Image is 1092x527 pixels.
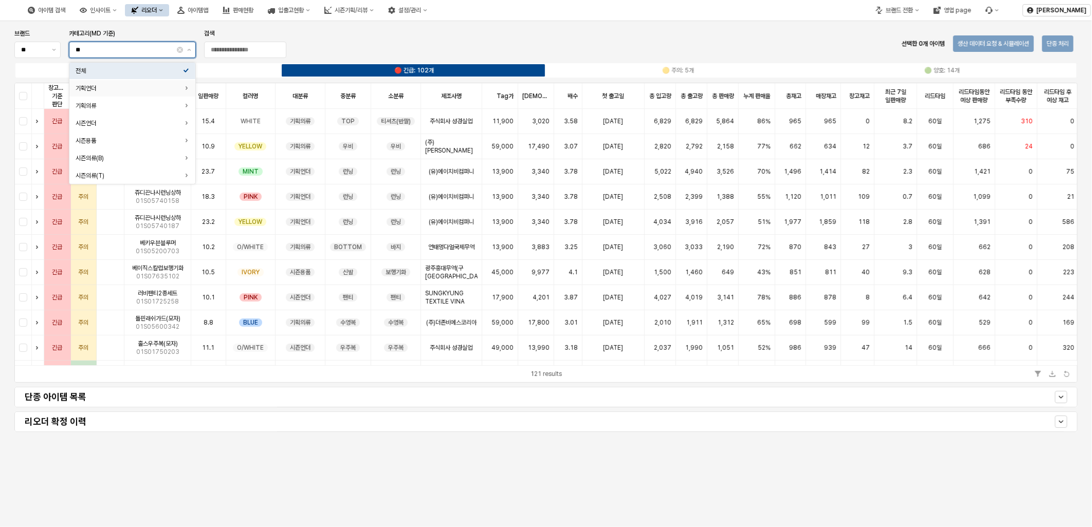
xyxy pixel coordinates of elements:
[532,243,550,251] span: 3,883
[198,92,219,100] span: 일판매량
[391,167,401,176] span: 런닝
[820,167,836,176] span: 1,414
[790,142,802,150] span: 662
[429,218,474,226] span: (유)에이치비컴퍼니
[18,66,282,75] label: 전체: 121개
[653,218,671,226] span: 4,034
[388,92,404,100] span: 소분류
[978,142,991,150] span: 686
[132,264,184,272] span: 베이직스칼럽보행기화
[171,4,214,16] div: 아이템맵
[757,167,771,176] span: 70%
[532,117,550,125] span: 3,020
[784,218,802,226] span: 1,977
[202,243,215,251] span: 10.2
[902,40,945,47] strong: 선택한 0개 아이템
[973,193,991,201] span: 1,099
[758,243,771,251] span: 72%
[290,167,311,176] span: 기획언더
[999,88,1033,104] span: 리드타임 동안 부족수량
[903,193,913,201] span: 0.7
[1029,167,1033,176] span: 0
[290,293,311,302] span: 시즌언더
[816,92,836,100] span: 매장재고
[343,268,353,276] span: 신발
[819,218,836,226] span: 1,859
[1062,218,1075,226] span: 586
[492,167,514,176] span: 13,900
[282,66,547,75] label: 🔴 긴급: 102개
[52,142,62,150] span: 긴급
[654,142,671,150] span: 2,820
[278,7,304,14] div: 입출고현황
[76,154,183,162] div: 시즌의류(B)
[76,119,183,127] div: 시즌언더
[927,4,977,16] div: 영업 page
[603,117,623,125] span: [DATE]
[532,167,550,176] span: 3,340
[686,142,703,150] span: 2,792
[824,293,836,302] span: 878
[603,167,623,176] span: [DATE]
[1047,40,1069,48] p: 단종 처리
[202,167,215,176] span: 23.7
[394,67,434,74] div: 🔴 긴급: 102개
[789,293,802,302] span: 886
[958,88,991,104] span: 리드타임동안 예상 판매량
[239,218,262,226] span: YELLOW
[1042,88,1074,104] span: 리드타임 후 예상 재고
[204,318,213,327] span: 8.8
[202,218,215,226] span: 23.2
[343,193,353,201] span: 런닝
[1025,142,1033,150] span: 24
[391,142,401,150] span: 우비
[1029,268,1033,276] span: 0
[824,117,836,125] span: 965
[262,4,316,16] div: 입출고현황
[1063,243,1075,251] span: 208
[32,134,45,159] div: Expand row
[32,210,45,234] div: Expand row
[1063,268,1075,276] span: 223
[1070,117,1075,125] span: 0
[188,7,208,14] div: 아이템맵
[52,218,62,226] span: 긴급
[862,268,870,276] span: 40
[78,193,88,201] span: 주의
[343,218,353,226] span: 런닝
[718,318,734,327] span: 1,312
[929,193,942,201] span: 60일
[32,184,45,209] div: Expand row
[784,167,802,176] span: 1,496
[1032,368,1044,380] button: Filter
[825,268,836,276] span: 811
[717,218,734,226] span: 2,057
[243,318,258,327] span: BLUE
[717,142,734,150] span: 2,158
[241,117,261,125] span: WHITE
[492,142,514,150] span: 59,000
[183,42,195,58] button: 제안 사항 표시
[528,318,550,327] span: 17,800
[177,47,183,53] button: Clear
[929,243,942,251] span: 60일
[343,167,353,176] span: 런닝
[564,167,578,176] span: 3.78
[52,243,62,251] span: 긴급
[685,268,703,276] span: 1,460
[136,247,179,255] span: 01S05200703
[903,218,913,226] span: 2.8
[929,117,942,125] span: 60일
[757,193,771,201] span: 55%
[52,167,62,176] span: 긴급
[866,293,870,302] span: 8
[979,243,991,251] span: 662
[859,218,870,226] span: 118
[858,193,870,201] span: 109
[386,268,406,276] span: 보행기화
[140,239,176,247] span: 베키우븐블루머
[685,167,703,176] span: 4,940
[1029,293,1033,302] span: 0
[242,268,260,276] span: IVORY
[654,293,671,302] span: 4,027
